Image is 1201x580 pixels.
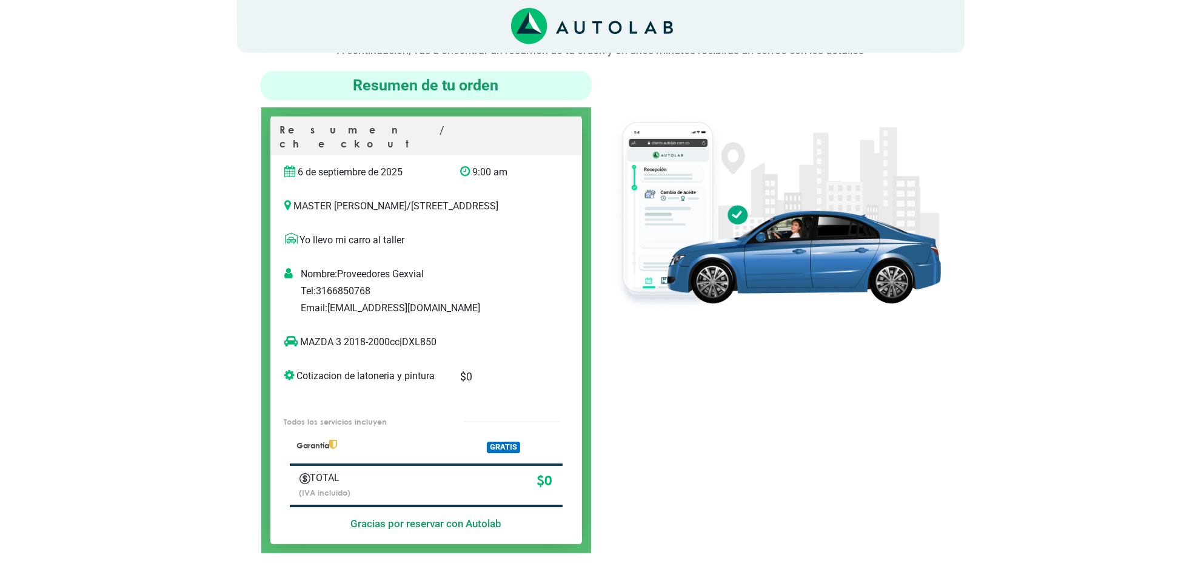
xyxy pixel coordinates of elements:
[299,488,351,497] small: (IVA incluido)
[285,165,442,180] p: 6 de septiembre de 2025
[412,471,552,491] p: $ 0
[290,518,563,530] h5: Gracias por reservar con Autolab
[280,123,572,155] p: Resumen / checkout
[285,233,567,248] p: Yo llevo mi carro al taller
[285,369,442,383] p: Cotizacion de latoneria y pintura
[301,267,577,282] p: Nombre: Proveedores Gexvial
[511,20,673,32] a: Link al sitio de autolab
[487,442,520,453] span: GRATIS
[301,284,577,298] p: Tel: 3166850768
[285,199,567,214] p: MASTER [PERSON_NAME] / [STREET_ADDRESS]
[460,165,542,180] p: 9:00 am
[299,471,395,485] p: TOTAL
[296,440,443,451] p: Garantía
[266,76,587,95] h4: Resumen de tu orden
[460,369,542,385] p: $ 0
[299,473,310,484] img: Autobooking-Iconos-23.png
[285,335,543,349] p: MAZDA 3 2018-2000cc | DXL850
[301,301,577,315] p: Email: [EMAIL_ADDRESS][DOMAIN_NAME]
[284,416,439,428] p: Todos los servicios incluyen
